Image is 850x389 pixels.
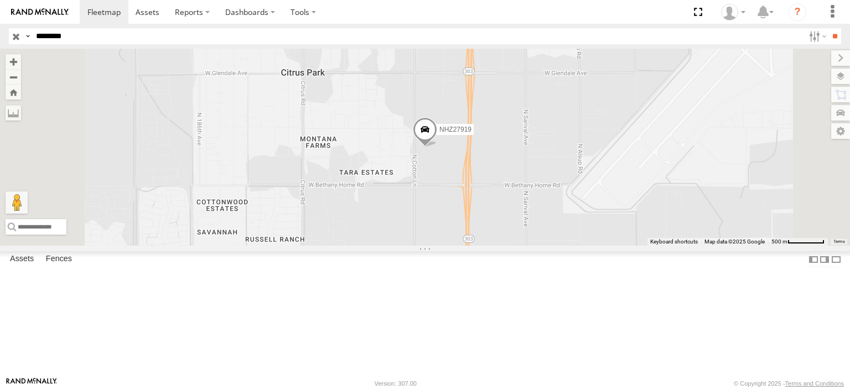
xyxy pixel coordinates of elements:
[768,238,828,246] button: Map Scale: 500 m per 63 pixels
[734,380,844,387] div: © Copyright 2025 -
[704,238,765,245] span: Map data ©2025 Google
[789,3,806,21] i: ?
[650,238,698,246] button: Keyboard shortcuts
[808,251,819,267] label: Dock Summary Table to the Left
[23,28,32,44] label: Search Query
[831,251,842,267] label: Hide Summary Table
[6,54,21,69] button: Zoom in
[717,4,749,20] div: Zulema McIntosch
[11,8,69,16] img: rand-logo.svg
[6,378,57,389] a: Visit our Website
[375,380,417,387] div: Version: 307.00
[805,28,828,44] label: Search Filter Options
[831,123,850,139] label: Map Settings
[6,105,21,121] label: Measure
[6,85,21,100] button: Zoom Home
[819,251,830,267] label: Dock Summary Table to the Right
[785,380,844,387] a: Terms and Conditions
[40,252,77,267] label: Fences
[771,238,787,245] span: 500 m
[6,191,28,214] button: Drag Pegman onto the map to open Street View
[439,126,471,133] span: NHZ27919
[6,69,21,85] button: Zoom out
[833,239,845,243] a: Terms (opens in new tab)
[4,252,39,267] label: Assets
